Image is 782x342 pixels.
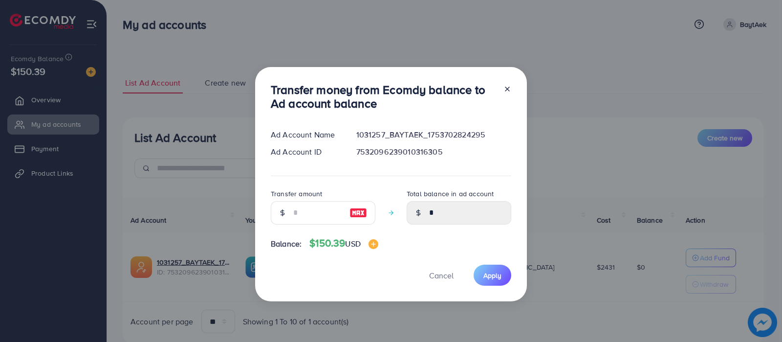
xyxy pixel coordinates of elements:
[271,189,322,199] label: Transfer amount
[271,238,302,250] span: Balance:
[348,146,519,158] div: 7532096239010316305
[417,265,466,286] button: Cancel
[483,271,501,280] span: Apply
[369,239,378,249] img: image
[263,129,348,140] div: Ad Account Name
[407,189,494,199] label: Total balance in ad account
[345,238,360,249] span: USD
[348,129,519,140] div: 1031257_BAYTAEK_1753702824295
[474,265,511,286] button: Apply
[263,146,348,158] div: Ad Account ID
[309,237,378,250] h4: $150.39
[429,270,454,281] span: Cancel
[271,83,496,111] h3: Transfer money from Ecomdy balance to Ad account balance
[349,207,367,219] img: image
